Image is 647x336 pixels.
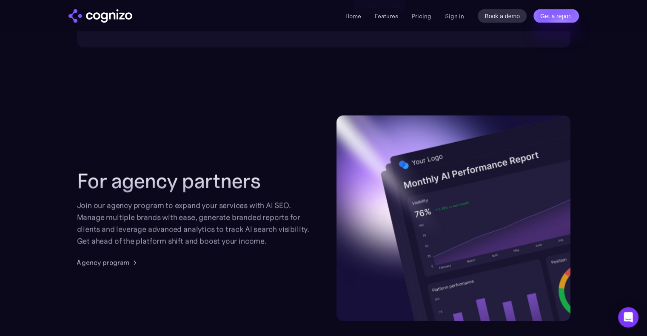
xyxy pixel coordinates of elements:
a: Sign in [445,11,464,21]
img: cognizo logo [68,9,132,23]
a: Get a report [533,9,579,23]
a: Book a demo [478,9,527,23]
div: Open Intercom Messenger [618,307,638,328]
a: home [68,9,132,23]
a: Agency program [77,257,140,268]
a: Home [345,12,361,20]
div: Join our agency program to expand your services with AI SEO. Manage multiple brands with ease, ge... [77,200,311,247]
a: Pricing [412,12,431,20]
a: Features [375,12,398,20]
div: Agency program [77,257,129,268]
h2: For agency partners [77,169,311,193]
